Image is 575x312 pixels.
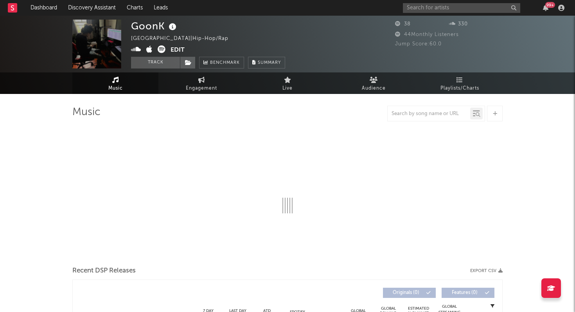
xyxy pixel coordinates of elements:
[108,84,123,93] span: Music
[417,72,503,94] a: Playlists/Charts
[282,84,293,93] span: Live
[543,5,548,11] button: 99+
[331,72,417,94] a: Audience
[72,266,136,276] span: Recent DSP Releases
[449,22,468,27] span: 330
[362,84,386,93] span: Audience
[131,20,178,32] div: GoonK
[158,72,244,94] a: Engagement
[258,61,281,65] span: Summary
[388,111,470,117] input: Search by song name or URL
[131,34,237,43] div: [GEOGRAPHIC_DATA] | Hip-Hop/Rap
[383,288,436,298] button: Originals(0)
[186,84,217,93] span: Engagement
[440,84,479,93] span: Playlists/Charts
[545,2,555,8] div: 99 +
[447,290,483,295] span: Features ( 0 )
[403,3,520,13] input: Search for artists
[199,57,244,69] a: Benchmark
[388,290,424,295] span: Originals ( 0 )
[395,41,442,47] span: Jump Score: 60.0
[210,58,240,68] span: Benchmark
[248,57,285,69] button: Summary
[395,32,459,37] span: 44 Monthly Listeners
[442,288,494,298] button: Features(0)
[72,72,158,94] a: Music
[131,57,180,69] button: Track
[470,269,503,273] button: Export CSV
[171,45,185,55] button: Edit
[244,72,331,94] a: Live
[395,22,411,27] span: 38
